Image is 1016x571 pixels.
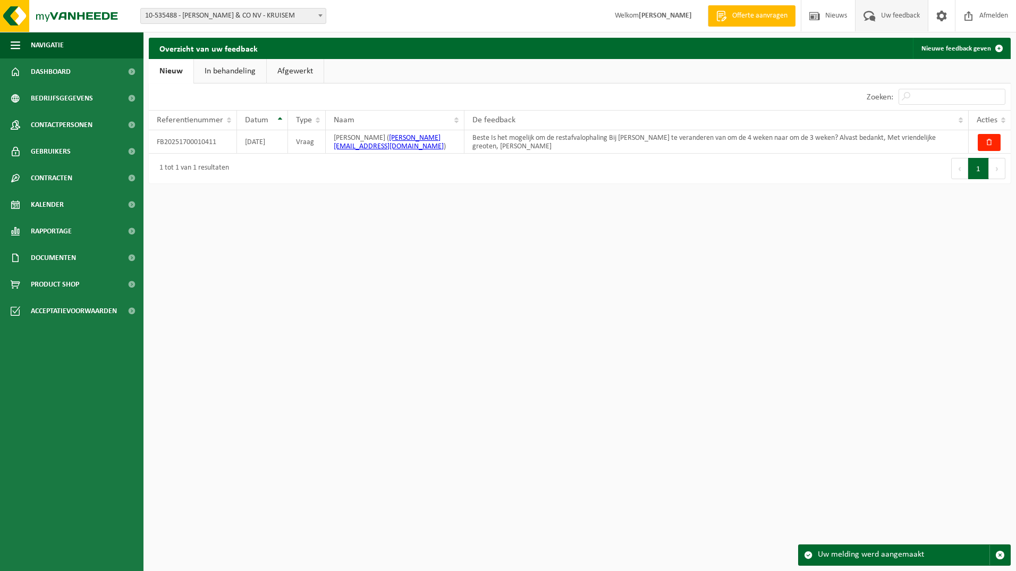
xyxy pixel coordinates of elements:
[867,93,893,102] label: Zoeken:
[913,38,1010,59] a: Nieuwe feedback geven
[288,130,326,154] td: Vraag
[977,116,997,124] span: Acties
[157,116,223,124] span: Referentienummer
[31,138,71,165] span: Gebruikers
[140,8,326,24] span: 10-535488 - AUDOORN & CO NV - KRUISEM
[334,134,444,150] a: [PERSON_NAME][EMAIL_ADDRESS][DOMAIN_NAME]
[267,59,324,83] a: Afgewerkt
[141,9,326,23] span: 10-535488 - AUDOORN & CO NV - KRUISEM
[968,158,989,179] button: 1
[31,112,92,138] span: Contactpersonen
[326,130,464,154] td: [PERSON_NAME] ( )
[472,116,515,124] span: De feedback
[639,12,692,20] strong: [PERSON_NAME]
[951,158,968,179] button: Previous
[245,116,268,124] span: Datum
[31,85,93,112] span: Bedrijfsgegevens
[154,159,229,178] div: 1 tot 1 van 1 resultaten
[334,116,354,124] span: Naam
[31,218,72,245] span: Rapportage
[464,130,969,154] td: Beste Is het mogelijk om de restafvalophaling Bij [PERSON_NAME] te veranderen van om de 4 weken n...
[194,59,266,83] a: In behandeling
[31,32,64,58] span: Navigatie
[708,5,795,27] a: Offerte aanvragen
[149,130,237,154] td: FB20251700010411
[31,271,79,298] span: Product Shop
[818,545,989,565] div: Uw melding werd aangemaakt
[730,11,790,21] span: Offerte aanvragen
[31,191,64,218] span: Kalender
[31,245,76,271] span: Documenten
[149,38,268,58] h2: Overzicht van uw feedback
[296,116,312,124] span: Type
[237,130,288,154] td: [DATE]
[31,298,117,324] span: Acceptatievoorwaarden
[31,58,71,85] span: Dashboard
[31,165,72,191] span: Contracten
[989,158,1005,179] button: Next
[149,59,193,83] a: Nieuw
